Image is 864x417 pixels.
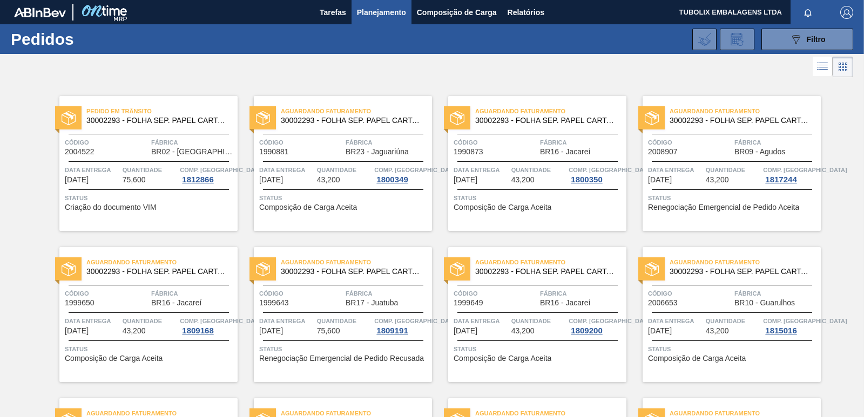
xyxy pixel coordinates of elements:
a: Comp. [GEOGRAPHIC_DATA]1809168 [180,316,235,335]
span: 30002293 - FOLHA SEP. PAPEL CARTAO 1200x1000M 350g [475,268,618,276]
a: statusAguardando Faturamento30002293 - FOLHA SEP. PAPEL CARTAO 1200x1000M 350gCódigo1999649Fábric... [432,247,626,382]
img: status [450,111,464,125]
span: Comp. Carga [374,165,458,175]
div: 1812866 [180,175,215,184]
span: Relatórios [508,6,544,19]
span: Aguardando Faturamento [670,257,821,268]
span: 1999643 [259,299,289,307]
span: 1999650 [65,299,94,307]
button: Filtro [761,29,853,50]
span: Fábrica [540,137,624,148]
span: Data entrega [65,316,120,326]
span: Quantidade [511,316,566,326]
div: Visão em Lista [813,57,833,77]
span: Código [648,288,732,299]
span: Status [65,344,235,354]
img: status [62,262,76,276]
span: Renegociação Emergencial de Pedido Aceita [648,203,799,211]
span: 30002293 - FOLHA SEP. PAPEL CARTAO 1200x1000M 350g [281,117,423,125]
span: Renegociação Emergencial de Pedido Recusada [259,354,424,363]
span: 30002293 - FOLHA SEP. PAPEL CARTAO 1200x1000M 350g [281,268,423,276]
a: statusAguardando Faturamento30002293 - FOLHA SEP. PAPEL CARTAO 1200x1000M 350gCódigo1999650Fábric... [43,247,238,382]
span: Comp. Carga [180,165,264,175]
a: Comp. [GEOGRAPHIC_DATA]1800350 [569,165,624,184]
span: Comp. Carga [763,316,847,326]
span: 43,200 [511,327,535,335]
span: 06/09/2025 [259,176,283,184]
span: Composição de Carga [417,6,497,19]
span: 43,200 [706,176,729,184]
span: Composição de Carga Aceita [65,354,163,363]
span: Status [648,344,818,354]
span: Data entrega [648,165,703,175]
span: BR16 - Jacareí [540,299,590,307]
span: 75,600 [123,176,146,184]
span: 2004522 [65,148,94,156]
span: Código [259,288,343,299]
span: Aguardando Faturamento [86,257,238,268]
span: Quantidade [317,316,372,326]
span: Composição de Carga Aceita [454,354,551,363]
span: Código [65,288,148,299]
span: Fábrica [346,288,429,299]
span: Tarefas [320,6,346,19]
span: 75,600 [317,327,340,335]
a: statusAguardando Faturamento30002293 - FOLHA SEP. PAPEL CARTAO 1200x1000M 350gCódigo1999643Fábric... [238,247,432,382]
span: Aguardando Faturamento [475,257,626,268]
span: 1990873 [454,148,483,156]
img: status [450,262,464,276]
a: Comp. [GEOGRAPHIC_DATA]1817244 [763,165,818,184]
h1: Pedidos [11,33,167,45]
a: statusAguardando Faturamento30002293 - FOLHA SEP. PAPEL CARTAO 1200x1000M 350gCódigo1990873Fábric... [432,96,626,231]
img: status [645,262,659,276]
span: Código [454,137,537,148]
span: Aguardando Faturamento [670,106,821,117]
img: status [645,111,659,125]
span: 1999649 [454,299,483,307]
span: Comp. Carga [569,316,652,326]
span: Fábrica [734,288,818,299]
div: 1815016 [763,326,799,335]
span: Fábrica [540,288,624,299]
span: BR16 - Jacareí [151,299,201,307]
span: Data entrega [259,316,314,326]
a: Comp. [GEOGRAPHIC_DATA]1812866 [180,165,235,184]
img: status [256,262,270,276]
span: Status [259,344,429,354]
span: 04/09/2025 [65,176,89,184]
div: 1800349 [374,175,410,184]
span: Data entrega [454,316,509,326]
span: Status [65,193,235,203]
span: Código [259,137,343,148]
span: 30002293 - FOLHA SEP. PAPEL CARTAO 1200x1000M 350g [670,268,812,276]
div: Importar Negociações dos Pedidos [692,29,717,50]
span: 2006653 [648,299,678,307]
span: 10/09/2025 [65,327,89,335]
span: BR09 - Agudos [734,148,785,156]
span: Aguardando Faturamento [281,106,432,117]
span: Quantidade [317,165,372,175]
span: 30002293 - FOLHA SEP. PAPEL CARTAO 1200x1000M 350g [475,117,618,125]
span: Planejamento [357,6,406,19]
span: 10/09/2025 [648,176,672,184]
span: Pedido em Trânsito [86,106,238,117]
span: 43,200 [317,176,340,184]
a: Comp. [GEOGRAPHIC_DATA]1800349 [374,165,429,184]
span: 13/09/2025 [648,327,672,335]
img: status [62,111,76,125]
span: 1990881 [259,148,289,156]
span: Quantidade [123,165,178,175]
span: Aguardando Faturamento [281,257,432,268]
span: Composição de Carga Aceita [648,354,746,363]
a: Comp. [GEOGRAPHIC_DATA]1809191 [374,316,429,335]
span: 30002293 - FOLHA SEP. PAPEL CARTAO 1200x1000M 350g [86,268,229,276]
span: Código [648,137,732,148]
span: Quantidade [511,165,566,175]
span: 43,200 [511,176,535,184]
img: TNhmsLtSVTkK8tSr43FrP2fwEKptu5GPRR3wAAAABJRU5ErkJggg== [14,8,66,17]
span: Criação do documento VIM [65,203,157,211]
div: 1817244 [763,175,799,184]
span: Fábrica [734,137,818,148]
span: Data entrega [454,165,509,175]
span: 30002293 - FOLHA SEP. PAPEL CARTAO 1200x1000M 350g [86,117,229,125]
